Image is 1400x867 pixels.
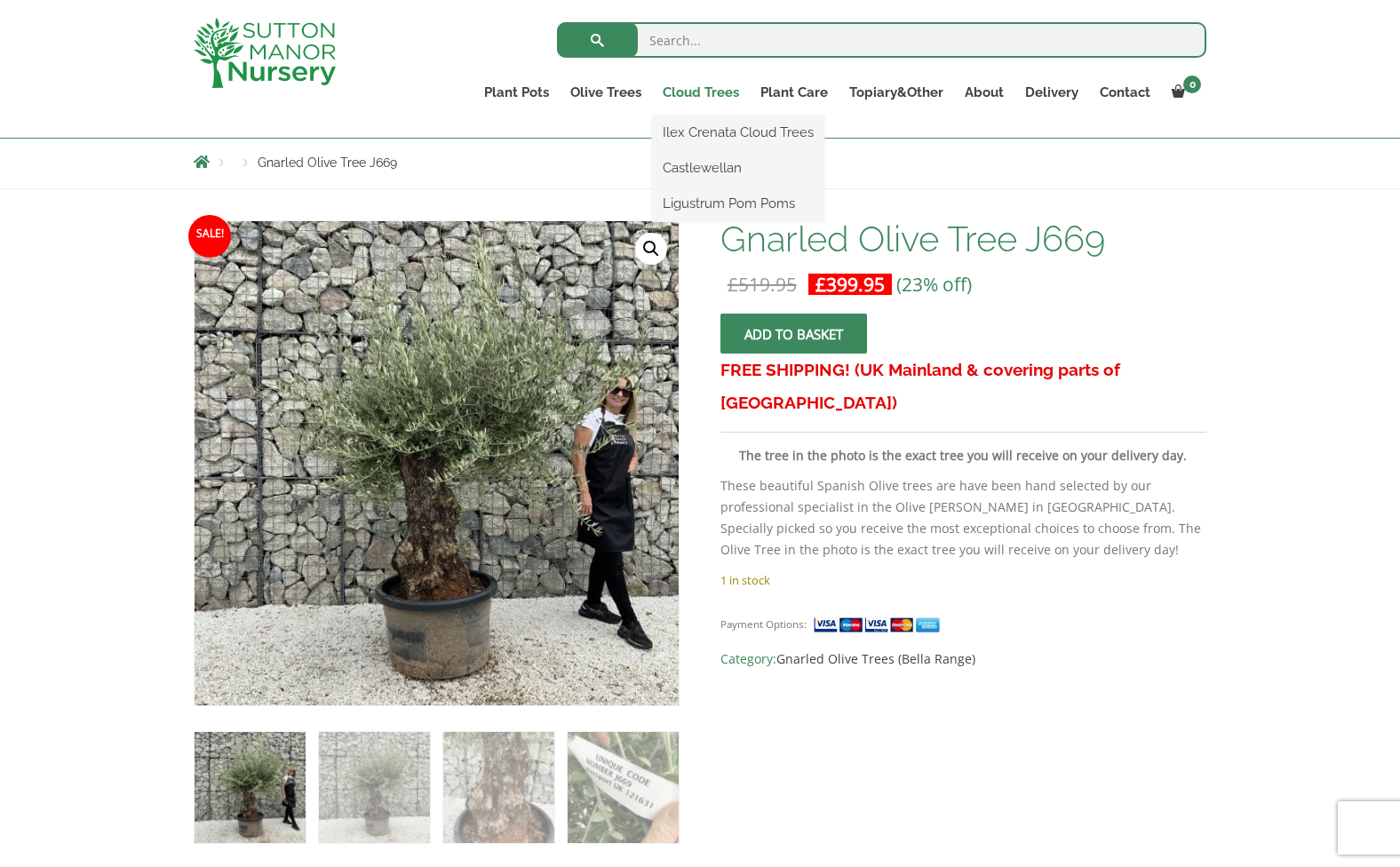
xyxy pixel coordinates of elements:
img: Gnarled Olive Tree J669 - Image 3 [443,732,554,843]
img: Gnarled Olive Tree J669 - Image 4 [568,732,679,843]
span: 0 [1183,76,1201,93]
a: Delivery [1014,80,1089,105]
small: Payment Options: [720,617,807,631]
a: Gnarled Olive Trees (Bella Range) [776,650,975,667]
a: Ilex Crenata Cloud Trees [652,119,824,146]
img: payment supported [813,616,946,634]
a: Contact [1089,80,1161,105]
a: Cloud Trees [652,80,750,105]
span: Category: [720,648,1206,670]
h1: Gnarled Olive Tree J669 [720,220,1206,258]
p: 1 in stock [720,569,1206,591]
span: £ [815,272,826,297]
bdi: 519.95 [728,272,797,297]
a: Topiary&Other [839,80,954,105]
nav: Breadcrumbs [194,155,1206,169]
img: Gnarled Olive Tree J669 [195,732,306,843]
img: logo [194,18,336,88]
bdi: 399.95 [815,272,885,297]
a: Castlewellan [652,155,824,181]
button: Add to basket [720,314,867,354]
p: These beautiful Spanish Olive trees are have been hand selected by our professional specialist in... [720,475,1206,561]
a: Ligustrum Pom Poms [652,190,824,217]
input: Search... [557,22,1206,58]
span: Sale! [188,215,231,258]
a: 0 [1161,80,1206,105]
span: (23% off) [896,272,972,297]
a: Plant Care [750,80,839,105]
strong: The tree in the photo is the exact tree you will receive on your delivery day. [739,447,1187,464]
a: About [954,80,1014,105]
a: Olive Trees [560,80,652,105]
span: Gnarled Olive Tree J669 [258,155,397,170]
a: Plant Pots [473,80,560,105]
img: Gnarled Olive Tree J669 - Image 2 [319,732,430,843]
a: View full-screen image gallery [635,233,667,265]
h3: FREE SHIPPING! (UK Mainland & covering parts of [GEOGRAPHIC_DATA]) [720,354,1206,419]
span: £ [728,272,738,297]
